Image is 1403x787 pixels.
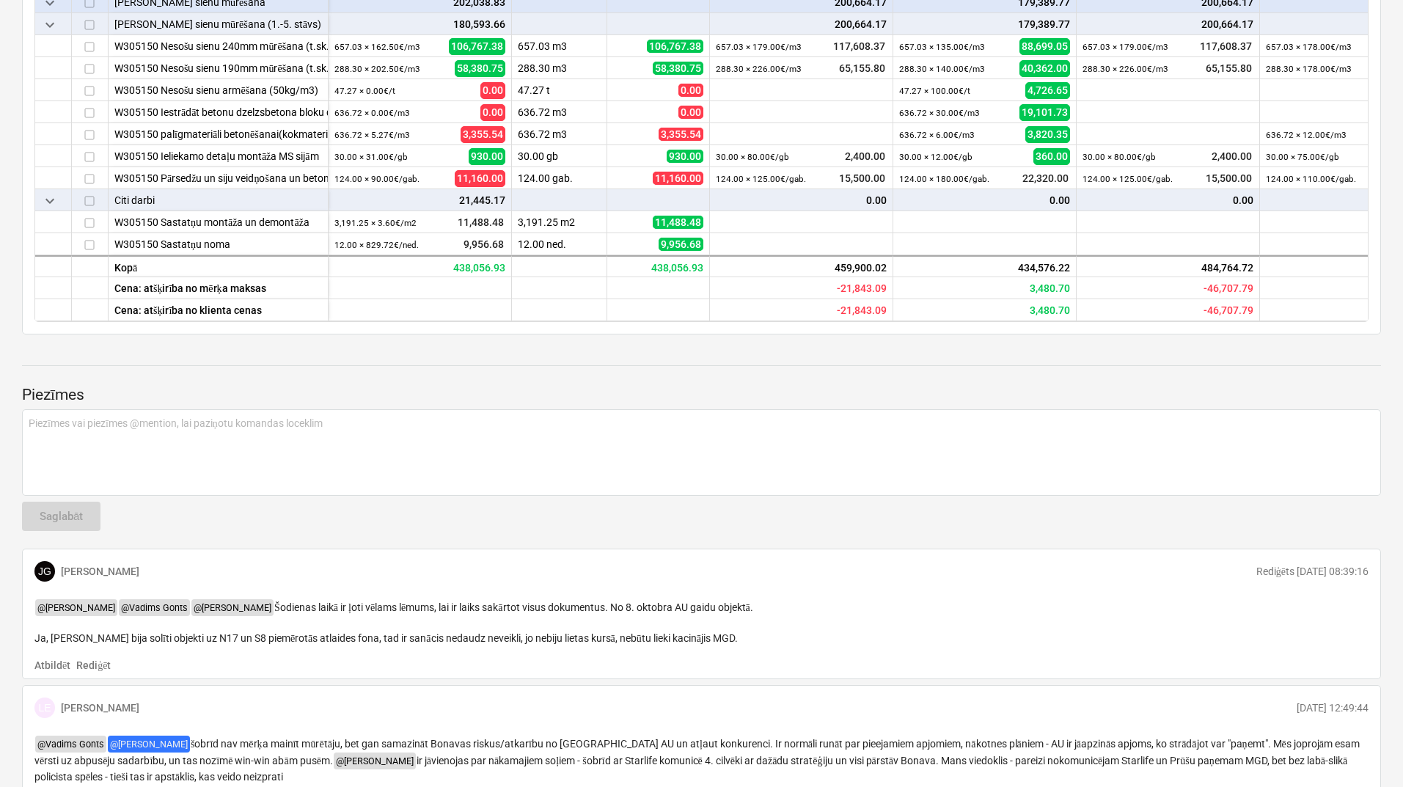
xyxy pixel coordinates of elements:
[1198,39,1253,54] span: 117,608.37
[647,40,703,53] span: 106,767.38
[114,101,322,122] div: W305150 Iestrādāt betonu dzelzsbetona bloku dobumos (0,64/0,75)
[41,192,59,210] span: keyboard_arrow_down
[61,700,139,715] p: [PERSON_NAME]
[899,13,1070,35] div: 179,389.77
[462,237,505,252] span: 9,956.68
[659,128,703,141] span: 3,355.54
[114,79,322,100] div: W305150 Nesošu sienu armēšana (50kg/m3)
[334,86,395,96] small: 47.27 × 0.00€ / t
[456,215,505,230] span: 11,488.48
[716,152,789,162] small: 30.00 × 80.00€ / gb
[512,57,607,79] div: 288.30 m3
[35,736,106,753] span: @ Vadims Gonts
[1083,13,1253,35] div: 200,664.17
[512,211,607,233] div: 3,191.25 m2
[653,216,703,229] span: 11,488.48
[512,233,607,255] div: 12.00 ned.
[1021,171,1070,186] span: 22,320.00
[461,126,505,142] span: 3,355.54
[109,277,329,299] div: Cena: atšķirība no mērķa maksas
[334,108,410,118] small: 636.72 × 0.00€ / m3
[1030,282,1070,294] span: Paredzamā rentabilitāte - iesniegts piedāvājums salīdzinājumā ar mērķa cenu
[1266,42,1352,52] small: 657.03 × 178.00€ / m3
[1083,174,1173,184] small: 124.00 × 125.00€ / gab.
[1266,64,1352,74] small: 288.30 × 178.00€ / m3
[1019,104,1070,120] span: 19,101.73
[716,189,887,211] div: 0.00
[109,299,329,321] div: Cena: atšķirība no klienta cenas
[114,13,322,34] div: Nesošo sienu mūrēšana (1.-5. stāvs)
[1256,564,1369,579] p: Rediģēts [DATE] 08:39:16
[899,189,1070,211] div: 0.00
[843,149,887,164] span: 2,400.00
[114,123,322,144] div: W305150 palīgmateriāli betonēšanai(kokmateriāli, finieris u.c.) un stiegrošanai(distanceri, stiep...
[1030,304,1070,316] span: Paredzamā rentabilitāte - iesniegts piedāvājums salīdzinājumā ar klienta cenu
[119,599,190,616] span: @ Vadims Gonts
[109,255,329,277] div: Kopā
[114,167,322,188] div: W305150 Pārsedžu un siju veidņošana un betonēšana
[659,238,703,251] span: 9,956.68
[76,658,111,673] button: Rediģēt
[114,57,322,78] div: W305150 Nesošu sienu 190mm mūrēšana (t.sk.bloku pārsedzes, instrumenti 10EUR/m3)
[512,79,607,101] div: 47.27 t
[716,174,806,184] small: 124.00 × 125.00€ / gab.
[1204,61,1253,76] span: 65,155.80
[837,282,887,294] span: Paredzamā rentabilitāte - iesniegts piedāvājums salīdzinājumā ar mērķa cenu
[334,130,410,140] small: 636.72 × 5.27€ / m3
[512,35,607,57] div: 657.03 m3
[899,174,989,184] small: 124.00 × 180.00€ / gab.
[1330,717,1403,787] iframe: Chat Widget
[334,13,505,35] div: 180,593.66
[34,738,1362,766] span: šobrīd nav mērķa mainīt mūrētāju, bet gan samazināt Bonavas riskus/atkarību no [GEOGRAPHIC_DATA] ...
[838,171,887,186] span: 15,500.00
[512,167,607,189] div: 124.00 gab.
[34,698,55,718] div: Lāsma Erharde
[899,42,985,52] small: 657.03 × 135.00€ / m3
[61,564,139,579] p: [PERSON_NAME]
[114,211,322,233] div: W305150 Sastatņu montāža un demontāža
[899,152,972,162] small: 30.00 × 12.00€ / gb
[334,753,416,769] span: @ [PERSON_NAME]
[1083,42,1168,52] small: 657.03 × 179.00€ / m3
[899,108,980,118] small: 636.72 × 30.00€ / m3
[899,64,985,74] small: 288.30 × 140.00€ / m3
[653,172,703,185] span: 11,160.00
[1083,152,1156,162] small: 30.00 × 80.00€ / gb
[35,599,117,616] span: @ [PERSON_NAME]
[38,702,51,714] span: LE
[191,599,274,616] span: @ [PERSON_NAME]
[334,64,420,74] small: 288.30 × 202.50€ / m3
[1019,38,1070,54] span: 88,699.05
[34,601,758,644] span: Šodienas laikā ir ļoti vēlams lēmums, lai ir laiks sakārtot visus dokumentus. No 8. oktobra AU ga...
[512,145,607,167] div: 30.00 gb
[899,86,970,96] small: 47.27 × 100.00€ / t
[455,170,505,186] span: 11,160.00
[334,42,420,52] small: 657.03 × 162.50€ / m3
[329,255,512,277] div: 438,056.93
[899,130,975,140] small: 636.72 × 6.00€ / m3
[1083,64,1168,74] small: 288.30 × 226.00€ / m3
[1266,152,1339,162] small: 30.00 × 75.00€ / gb
[114,35,322,56] div: W305150 Nesošu sienu 240mm mūrēšana (t.sk.bloku pārsedzes, instrumenti 10EUR/m3)
[1204,171,1253,186] span: 15,500.00
[1025,82,1070,98] span: 4,726.65
[1025,126,1070,142] span: 3,820.35
[607,255,710,277] div: 438,056.93
[716,13,887,35] div: 200,664.17
[334,174,420,184] small: 124.00 × 90.00€ / gab.
[1210,149,1253,164] span: 2,400.00
[512,123,607,145] div: 636.72 m3
[41,16,59,34] span: keyboard_arrow_down
[1204,282,1253,294] span: Paredzamā rentabilitāte - iesniegts piedāvājums salīdzinājumā ar mērķa cenu
[480,82,505,98] span: 0.00
[832,39,887,54] span: 117,608.37
[716,64,802,74] small: 288.30 × 226.00€ / m3
[667,150,703,163] span: 930.00
[34,658,70,673] p: Atbildēt
[22,385,1381,406] p: Piezīmes
[334,218,417,228] small: 3,191.25 × 3.60€ / m2
[334,189,505,211] div: 21,445.17
[455,60,505,76] span: 58,380.75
